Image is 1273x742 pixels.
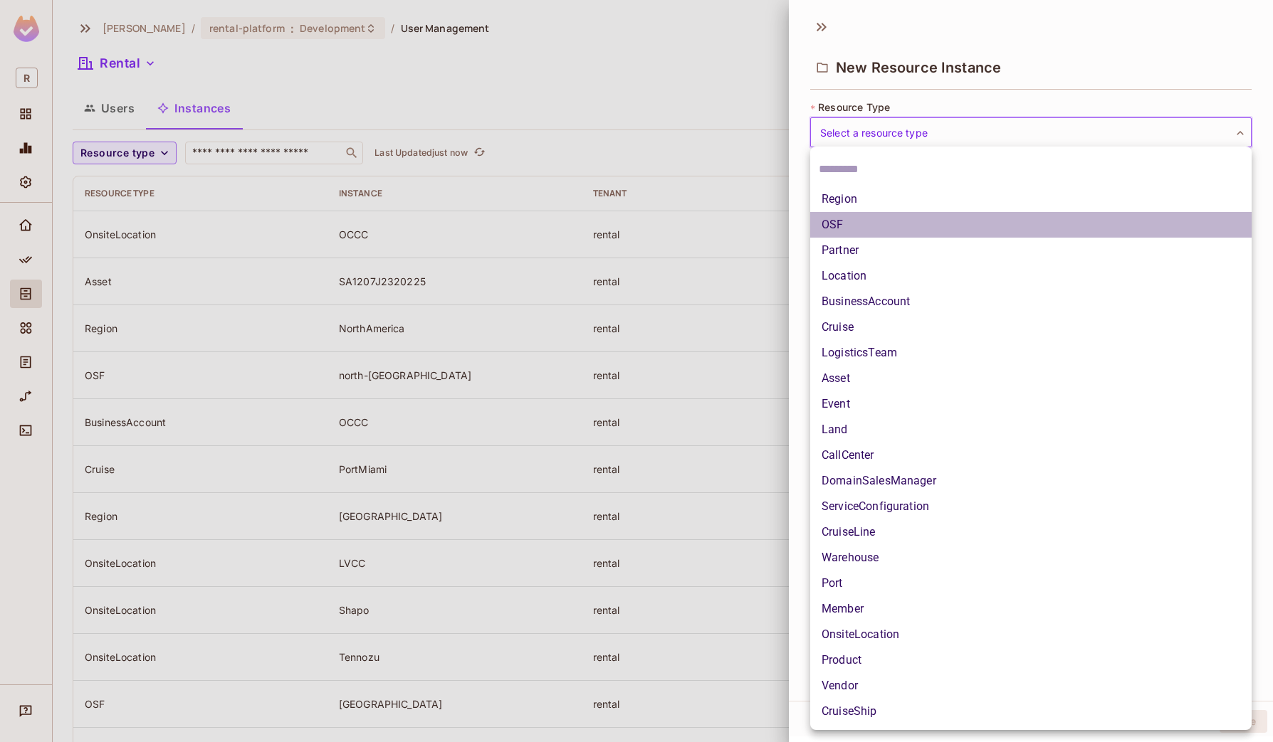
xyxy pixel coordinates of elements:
[810,699,1252,724] li: CruiseShip
[810,340,1252,366] li: LogisticsTeam
[810,212,1252,238] li: OSF
[810,314,1252,340] li: Cruise
[810,622,1252,647] li: OnsiteLocation
[810,417,1252,442] li: Land
[810,238,1252,263] li: Partner
[810,289,1252,314] li: BusinessAccount
[810,468,1252,494] li: DomainSalesManager
[810,494,1252,519] li: ServiceConfiguration
[810,519,1252,545] li: CruiseLine
[810,596,1252,622] li: Member
[810,647,1252,673] li: Product
[810,186,1252,212] li: Region
[810,571,1252,596] li: Port
[810,391,1252,417] li: Event
[810,673,1252,699] li: Vendor
[810,545,1252,571] li: Warehouse
[810,442,1252,468] li: CallCenter
[810,366,1252,391] li: Asset
[810,263,1252,289] li: Location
